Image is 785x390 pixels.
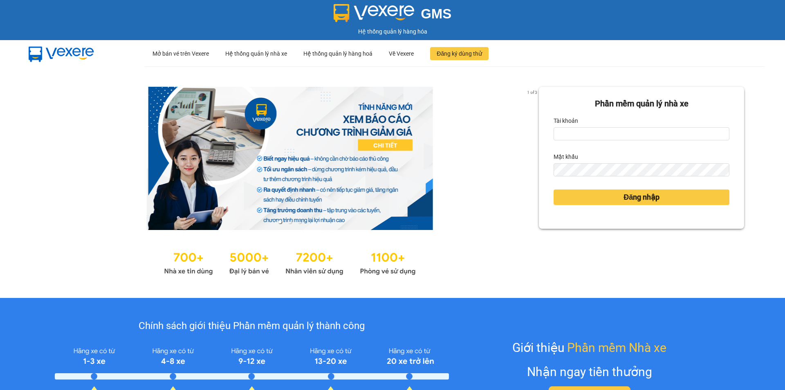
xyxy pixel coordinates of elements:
button: Đăng nhập [554,189,729,205]
div: Hệ thống quản lý hàng hoá [303,41,372,67]
div: Nhận ngay tiền thưởng [527,362,652,381]
div: Chính sách giới thiệu Phần mềm quản lý thành công [55,318,449,334]
li: slide item 2 [288,220,292,223]
div: Giới thiệu [512,338,666,357]
span: Đăng ký dùng thử [437,49,482,58]
span: GMS [421,6,451,21]
label: Tài khoản [554,114,578,127]
img: Statistics.png [164,246,416,277]
img: mbUUG5Q.png [20,40,102,67]
p: 1 of 3 [525,87,539,97]
li: slide item 1 [278,220,282,223]
div: Hệ thống quản lý hàng hóa [2,27,783,36]
li: slide item 3 [298,220,301,223]
div: Về Vexere [389,41,414,67]
span: Đăng nhập [624,192,659,203]
span: Phần mềm Nhà xe [567,338,666,357]
img: logo 2 [334,4,415,22]
input: Mật khẩu [554,163,729,176]
input: Tài khoản [554,127,729,140]
button: next slide / item [527,87,539,230]
button: previous slide / item [41,87,52,230]
div: Mở bán vé trên Vexere [153,41,209,67]
button: Đăng ký dùng thử [430,47,489,60]
div: Phần mềm quản lý nhà xe [554,97,729,110]
div: Hệ thống quản lý nhà xe [225,41,287,67]
a: GMS [334,12,452,19]
label: Mật khẩu [554,150,578,163]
